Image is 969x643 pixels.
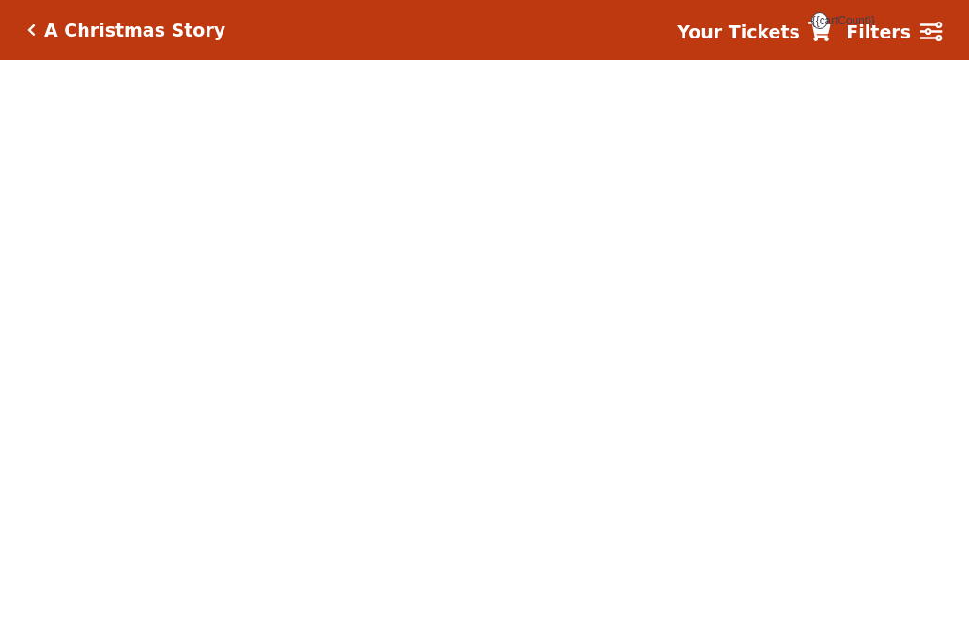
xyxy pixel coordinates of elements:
a: Click here to go back to filters [27,23,36,37]
a: Your Tickets {{cartCount}} [677,19,831,46]
h5: A Christmas Story [44,20,225,41]
strong: Your Tickets [677,22,800,42]
a: Filters [846,19,942,46]
strong: Filters [846,22,911,42]
span: {{cartCount}} [811,12,828,29]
